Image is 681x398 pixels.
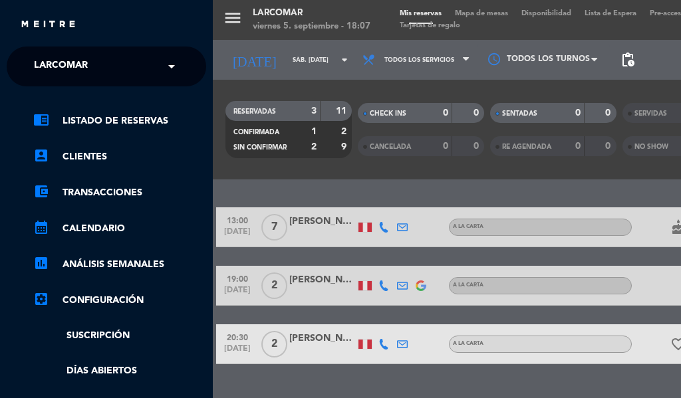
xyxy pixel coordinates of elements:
[33,113,206,129] a: chrome_reader_modeListado de Reservas
[33,256,206,272] a: assessmentANÁLISIS SEMANALES
[33,292,206,308] a: Configuración
[620,52,636,68] span: pending_actions
[33,221,206,237] a: calendar_monthCalendario
[33,149,206,165] a: account_boxClientes
[20,20,76,30] img: MEITRE
[33,148,49,163] i: account_box
[33,185,206,201] a: account_balance_walletTransacciones
[34,52,88,80] span: Larcomar
[33,183,49,199] i: account_balance_wallet
[33,219,49,235] i: calendar_month
[33,112,49,128] i: chrome_reader_mode
[33,291,49,307] i: settings_applications
[33,363,206,379] a: Días abiertos
[33,255,49,271] i: assessment
[33,328,206,344] a: Suscripción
